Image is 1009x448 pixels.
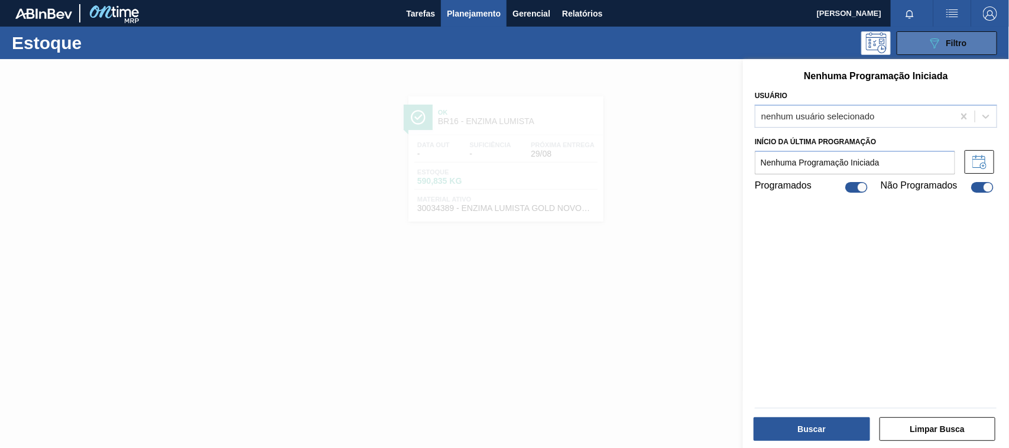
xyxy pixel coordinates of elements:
[945,7,959,21] img: userActions
[891,5,929,22] button: Notificações
[15,8,72,19] img: TNhmsLtSVTkK8tSr43FrP2fwEKptu5GPRR3wAAAABJRU5ErkJggg==
[755,92,787,100] label: Usuário
[881,180,958,194] label: Não Programados
[761,111,875,121] div: nenhum usuário selecionado
[755,180,812,194] label: Programados
[965,150,997,174] div: Iniciar Nova Programação
[983,7,997,21] img: Logout
[946,38,967,48] span: Filtro
[562,7,602,21] span: Relatórios
[512,7,550,21] span: Gerencial
[897,31,997,55] button: Filtro
[754,417,870,441] button: Buscar
[880,417,996,441] button: Limpar Busca
[755,71,997,82] div: Nenhuma Programação Iniciada
[965,150,994,174] button: icon-add-event
[12,36,185,50] h1: Estoque
[972,155,987,169] img: icon-add-event
[755,134,955,151] label: Início da Última programação
[406,7,435,21] span: Tarefas
[861,31,891,55] div: Pogramando: nenhum usuário selecionado
[447,7,501,21] span: Planejamento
